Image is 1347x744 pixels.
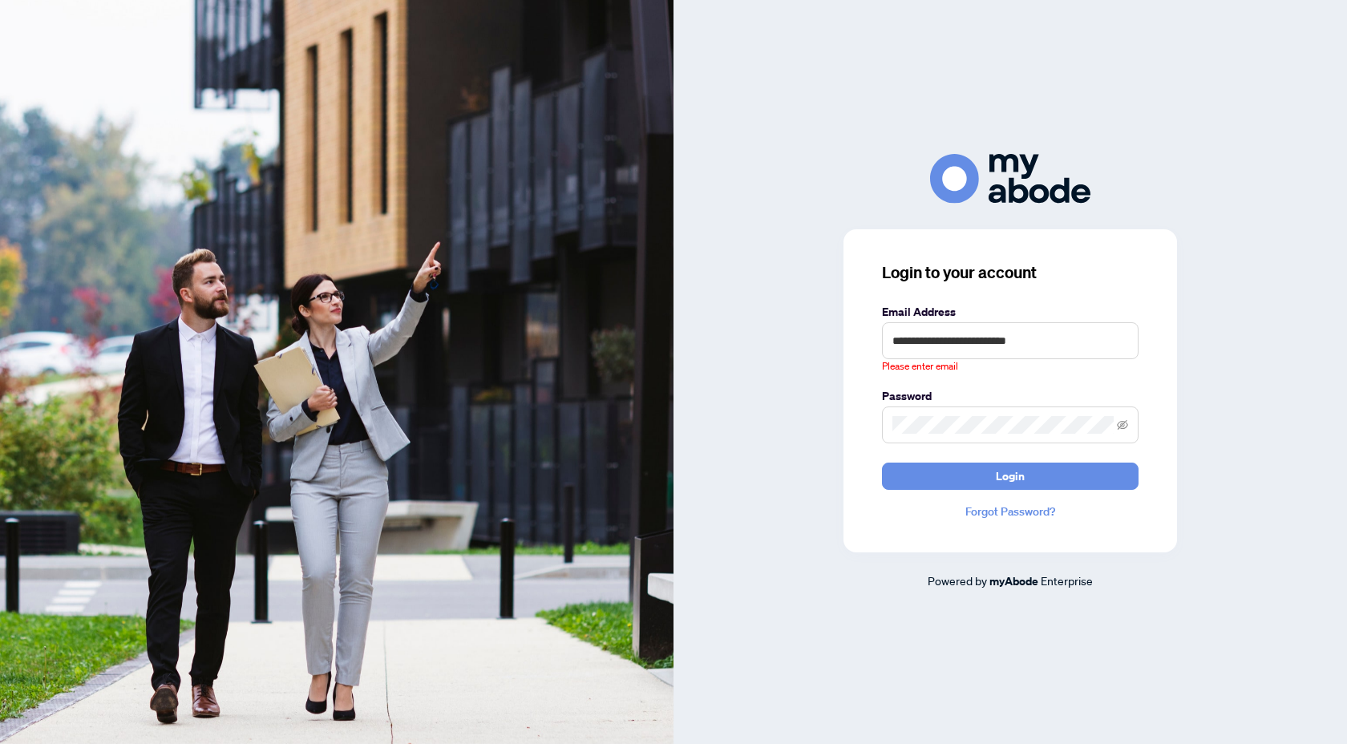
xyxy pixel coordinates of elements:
[882,463,1139,490] button: Login
[928,573,987,588] span: Powered by
[930,154,1090,203] img: ma-logo
[989,572,1038,590] a: myAbode
[1041,573,1093,588] span: Enterprise
[882,503,1139,520] a: Forgot Password?
[882,387,1139,405] label: Password
[882,359,958,374] span: Please enter email
[1117,419,1128,431] span: eye-invisible
[882,303,1139,321] label: Email Address
[996,463,1025,489] span: Login
[882,261,1139,284] h3: Login to your account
